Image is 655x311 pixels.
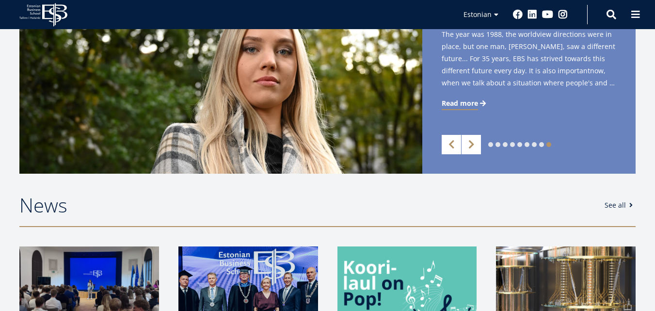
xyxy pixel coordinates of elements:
[442,98,488,108] a: Read more
[605,200,636,210] a: See all
[442,98,478,108] font: Read more
[442,77,616,89] span: when we talk about a situation where people's and society's expectations of education are changin...
[19,192,67,218] font: News
[442,28,616,92] span: The year was 1988, the worldview directions were in place, but one man, [PERSON_NAME], saw a diff...
[605,200,626,210] font: See all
